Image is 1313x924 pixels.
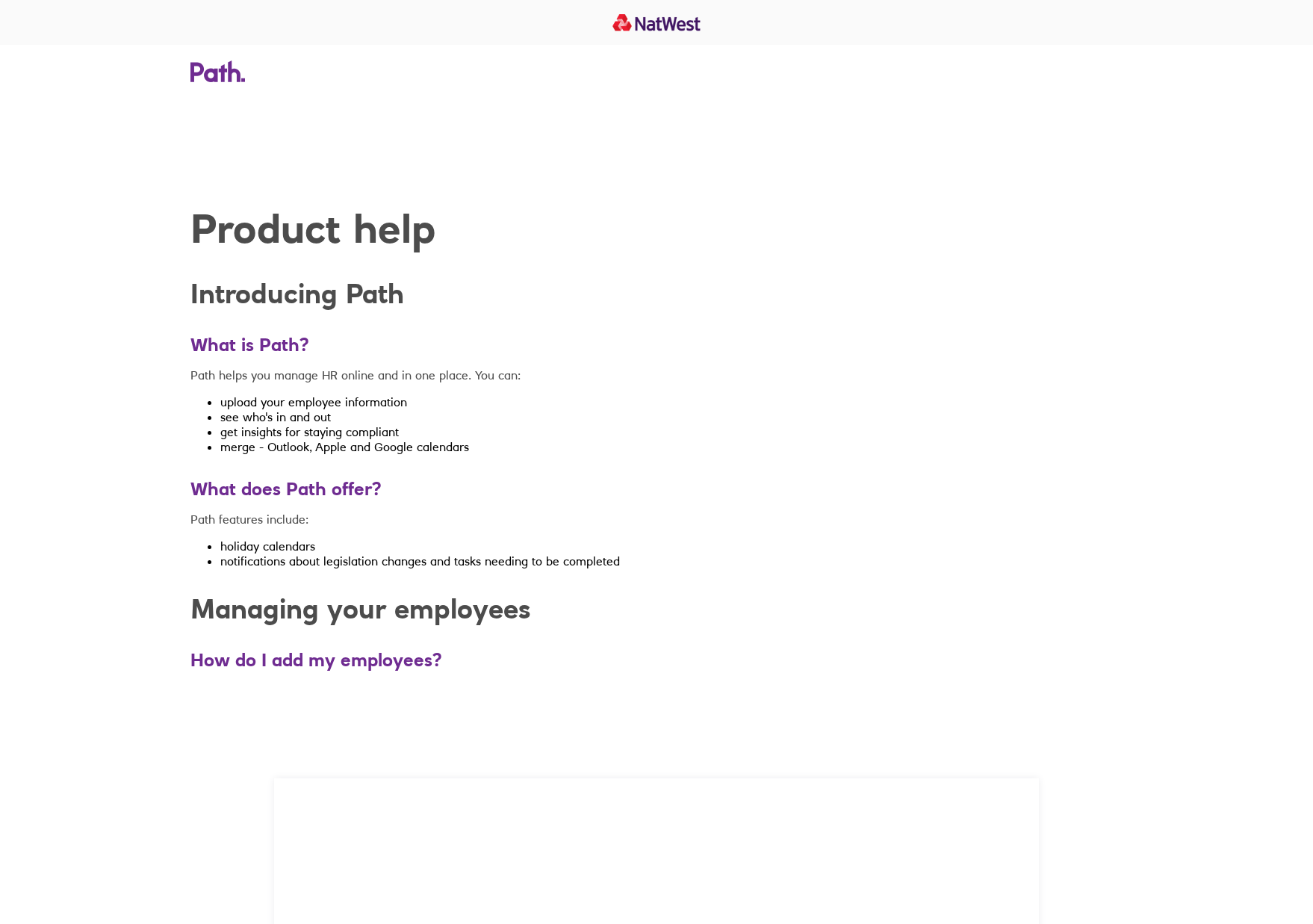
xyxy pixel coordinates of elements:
[190,368,1123,382] p: Path helps you manage HR online and in one place. You can:
[190,204,435,253] strong: Product help
[190,277,404,310] strong: Introducing Path
[190,592,531,625] strong: Managing your employees
[190,334,309,356] strong: What is Path?
[220,554,1123,568] li: notifications about legislation changes and tasks needing to be completed
[190,478,382,500] strong: What does Path offer?
[190,512,1123,527] p: Path features include:
[220,539,1123,554] li: holiday calendars
[190,649,442,671] strong: How do I add my employees?
[220,409,1123,424] li: see who's in and out
[220,424,1123,439] li: get insights for staying compliant
[220,394,1123,409] li: upload your employee information
[220,439,1123,454] li: merge - Outlook, Apple and Google calendars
